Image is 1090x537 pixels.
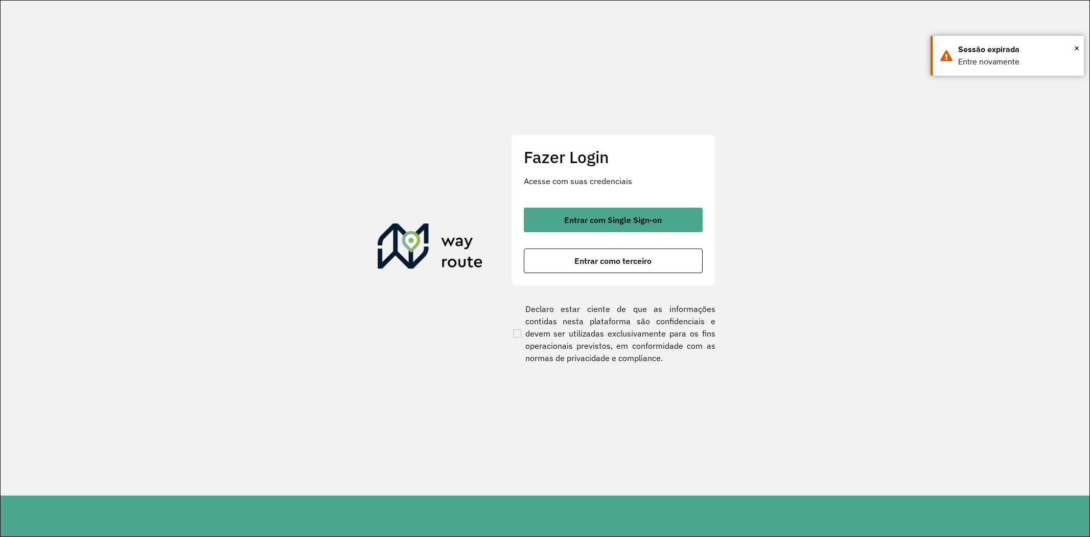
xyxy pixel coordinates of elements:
[958,43,1076,56] div: Sessão expirada
[564,216,662,224] span: Entrar com Single Sign-on
[574,257,652,265] span: Entrar como terceiro
[524,249,703,273] button: button
[1074,40,1079,56] span: ×
[378,223,483,273] img: Roteirizador AmbevTech
[524,175,703,187] p: Acesse com suas credenciais
[1074,40,1079,56] button: Close
[958,56,1076,68] div: Entre novamente
[524,208,703,232] button: button
[524,147,703,167] h2: Fazer Login
[511,303,715,364] label: Declaro estar ciente de que as informações contidas nesta plataforma são confidenciais e devem se...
